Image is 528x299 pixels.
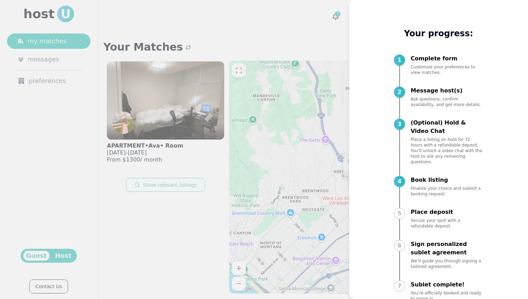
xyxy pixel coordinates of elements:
p: Customize your preferences to view matches. [411,64,483,75]
p: We’ll guide you through signing a tailored agreement. [411,258,483,269]
div: 5 [394,208,405,219]
p: Place deposit [411,208,483,216]
div: 7 [394,281,405,292]
p: Complete form [411,54,483,63]
p: Message host(s) [411,87,483,95]
p: Finalize your choice and submit a booking request. [411,186,483,197]
div: 4 [394,176,405,187]
p: Secure your spot with a refundable deposit. [411,218,483,229]
div: 2 [394,87,405,98]
p: Your progress: [394,28,483,39]
div: 6 [394,240,405,251]
p: Place a listing on hold for 72 hours with a refundable deposit. You’ll unlock a video chat with t... [411,137,483,165]
p: Sign personalized sublet agreement [411,240,483,257]
div: 3 [394,119,405,130]
div: 1 [394,54,405,66]
p: Ask questions, confirm availability, and get more details. [411,96,483,107]
p: Sublet complete! [411,281,483,289]
p: (Optional) Hold & Video Chat [411,119,483,135]
p: Book listing [411,176,483,184]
